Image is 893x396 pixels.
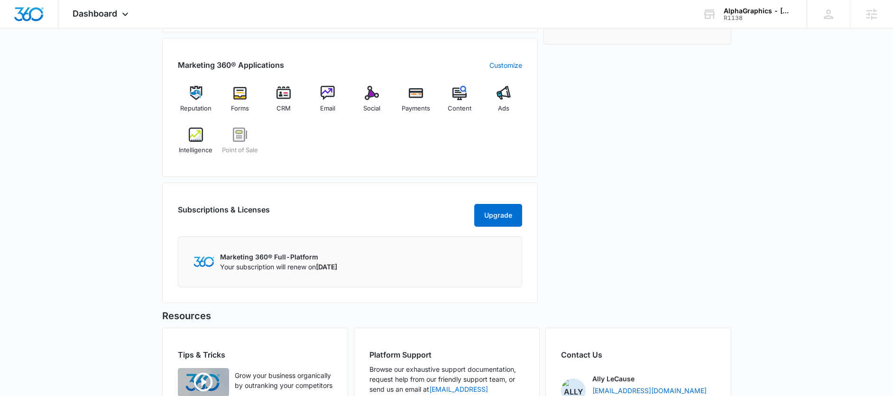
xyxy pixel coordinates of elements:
span: Dashboard [73,9,117,18]
h2: Subscriptions & Licenses [178,204,270,223]
span: Forms [231,104,249,113]
span: Ads [498,104,509,113]
a: Customize [489,60,522,70]
span: Intelligence [179,146,212,155]
span: [DATE] [316,263,337,271]
a: Content [442,86,478,120]
p: Marketing 360® Full-Platform [220,252,337,262]
a: Reputation [178,86,214,120]
span: Content [448,104,471,113]
span: Payments [402,104,430,113]
a: Point of Sale [221,128,258,162]
button: Upgrade [474,204,522,227]
h2: Platform Support [369,349,524,360]
a: Ads [486,86,522,120]
h2: Tips & Tricks [178,349,332,360]
span: Point of Sale [222,146,258,155]
span: Email [320,104,335,113]
a: CRM [266,86,302,120]
a: Forms [221,86,258,120]
span: Reputation [180,104,212,113]
div: account name [724,7,793,15]
a: Social [354,86,390,120]
a: [EMAIL_ADDRESS][DOMAIN_NAME] [592,386,707,396]
a: Email [310,86,346,120]
span: Social [363,104,380,113]
div: account id [724,15,793,21]
a: Payments [397,86,434,120]
p: Your subscription will renew on [220,262,337,272]
a: Intelligence [178,128,214,162]
p: Grow your business organically by outranking your competitors [235,370,332,390]
span: CRM [276,104,291,113]
p: Ally LeCause [592,374,635,384]
h2: Contact Us [561,349,716,360]
h5: Resources [162,309,731,323]
img: Marketing 360 Logo [193,257,214,267]
h2: Marketing 360® Applications [178,59,284,71]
